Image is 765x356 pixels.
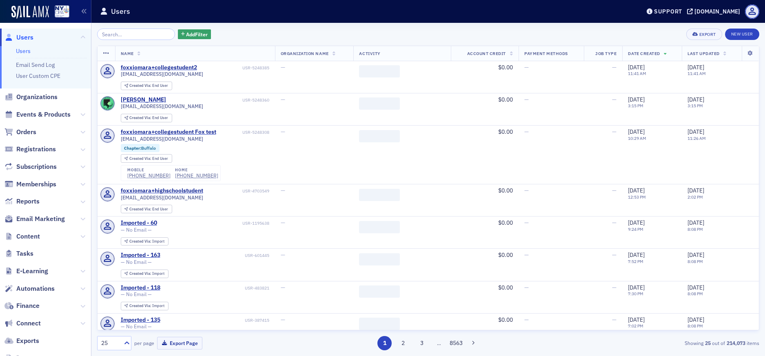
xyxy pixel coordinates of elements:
div: Created Via: End User [121,114,172,122]
div: Created Via: Import [121,237,169,246]
a: Imported - 60 [121,219,157,227]
span: [DATE] [687,64,704,71]
div: End User [129,207,168,212]
span: — [524,316,529,323]
button: 8563 [449,336,463,350]
div: End User [129,84,168,88]
span: ‌ [359,253,400,265]
div: USR-601445 [162,253,269,258]
div: USR-5248385 [198,65,269,71]
span: [DATE] [687,284,704,291]
time: 2:02 PM [687,194,703,200]
button: 2 [396,336,410,350]
span: Name [121,51,134,56]
span: — [612,251,616,259]
div: foxxiomara+collegestudent2 [121,64,197,71]
div: Import [129,239,164,244]
span: … [433,339,445,347]
a: Imported - 163 [121,252,160,259]
div: Showing out of items [544,339,759,347]
time: 8:08 PM [687,291,703,296]
span: $0.00 [498,187,513,194]
span: — [281,219,285,226]
div: Created Via: End User [121,82,172,90]
span: Connect [16,319,41,328]
span: Created Via : [129,83,152,88]
a: Users [4,33,33,42]
span: — [612,96,616,103]
span: Last Updated [687,51,719,56]
span: — [524,284,529,291]
a: foxxiomara+collegestudent Fox test [121,128,216,136]
a: Registrations [4,145,56,154]
strong: 25 [703,339,712,347]
time: 11:41 AM [687,71,706,76]
div: Export [699,32,716,37]
span: [EMAIL_ADDRESS][DOMAIN_NAME] [121,195,203,201]
span: [DATE] [687,128,704,135]
span: [DATE] [628,187,645,194]
a: [PHONE_NUMBER] [127,172,171,179]
span: [EMAIL_ADDRESS][DOMAIN_NAME] [121,71,203,77]
span: Payment Methods [524,51,568,56]
span: — [524,96,529,103]
img: SailAMX [11,6,49,19]
span: — No Email — [121,291,152,297]
span: $0.00 [498,284,513,291]
span: [DATE] [628,64,645,71]
a: Users [16,47,31,55]
a: Memberships [4,180,56,189]
div: [PERSON_NAME] [121,96,166,104]
span: — [524,187,529,194]
div: USR-5248308 [217,130,269,135]
strong: 214,073 [725,339,747,347]
a: Events & Products [4,110,71,119]
span: ‌ [359,221,400,233]
span: [DATE] [628,316,645,323]
div: [DOMAIN_NAME] [694,8,740,15]
span: [DATE] [687,96,704,103]
a: Finance [4,301,40,310]
span: Profile [745,4,759,19]
span: — [612,316,616,323]
span: ‌ [359,189,400,201]
div: Imported - 118 [121,284,160,292]
a: foxxiomara+highschoolstudent [121,187,203,195]
div: USR-483821 [162,285,269,291]
time: 3:15 PM [628,103,643,108]
span: Organization Name [281,51,329,56]
span: [DATE] [628,128,645,135]
div: Import [129,272,164,276]
span: [DATE] [687,187,704,194]
time: 7:02 PM [628,323,643,329]
span: [DATE] [628,96,645,103]
a: Imported - 135 [121,316,160,324]
span: Tasks [16,249,33,258]
a: Exports [4,336,39,345]
span: $0.00 [498,251,513,259]
a: Automations [4,284,55,293]
div: mobile [127,168,171,172]
span: — [281,64,285,71]
div: Created Via: Import [121,302,169,310]
span: Date Created [628,51,660,56]
span: [DATE] [628,219,645,226]
a: Email Marketing [4,214,65,223]
span: — [281,316,285,323]
span: [DATE] [687,316,704,323]
span: $0.00 [498,219,513,226]
div: Support [654,8,682,15]
time: 12:53 PM [628,194,646,200]
button: AddFilter [178,29,211,40]
h1: Users [111,7,130,16]
div: End User [129,116,168,120]
input: Search… [97,29,175,40]
button: [DOMAIN_NAME] [687,9,743,14]
span: — [524,251,529,259]
span: — [281,96,285,103]
a: E-Learning [4,267,48,276]
time: 7:30 PM [628,291,643,296]
button: Export [686,29,722,40]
